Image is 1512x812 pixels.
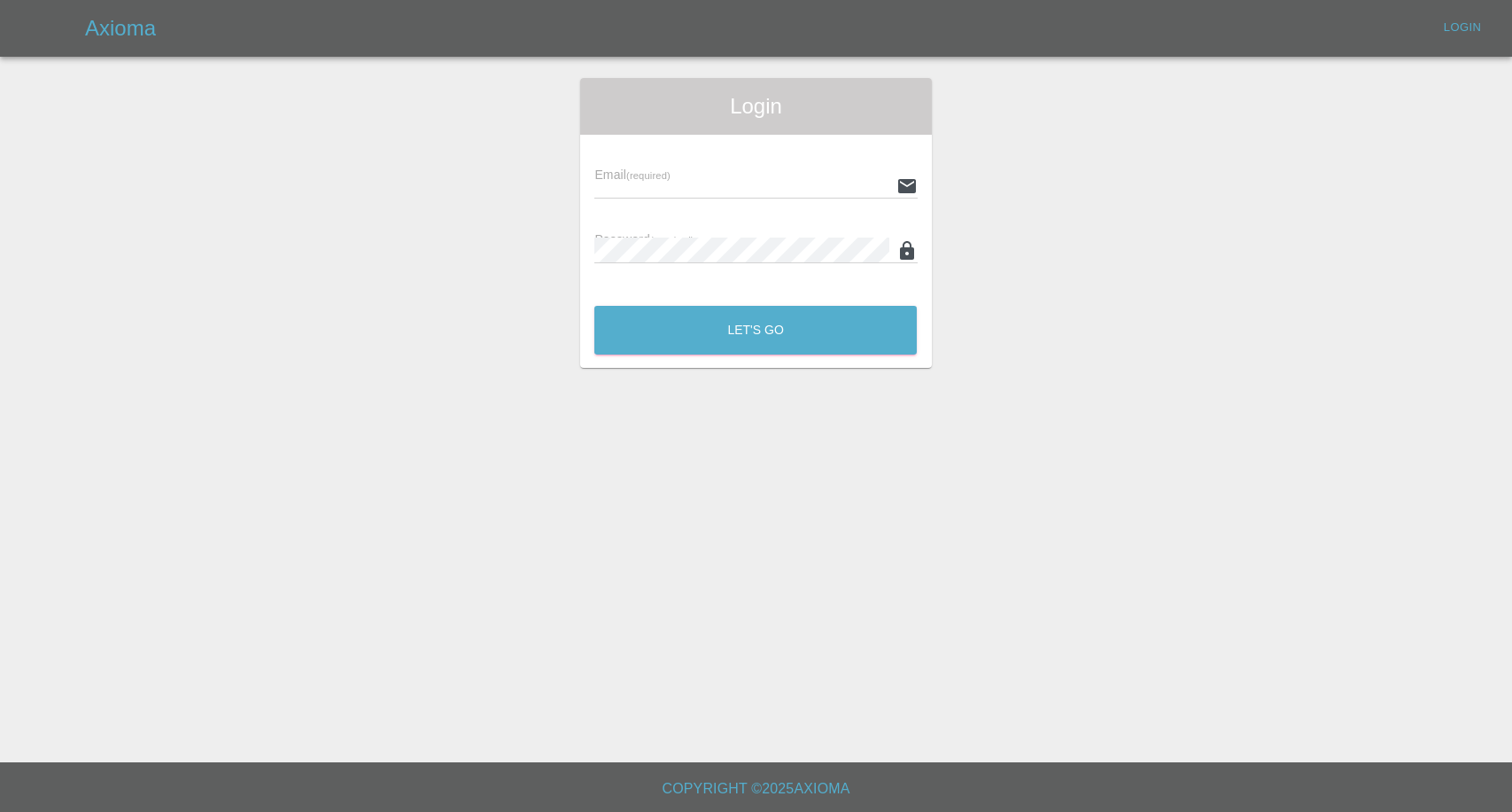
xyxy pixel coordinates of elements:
small: (required) [650,235,694,246]
span: Login [594,92,917,121]
span: Password [594,232,694,246]
button: Let's Go [594,306,917,355]
h6: Copyright © 2025 Axioma [14,777,1498,801]
small: (required) [626,170,671,181]
a: Login [1434,14,1491,42]
h5: Axioma [85,14,156,43]
span: Email [594,168,670,182]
